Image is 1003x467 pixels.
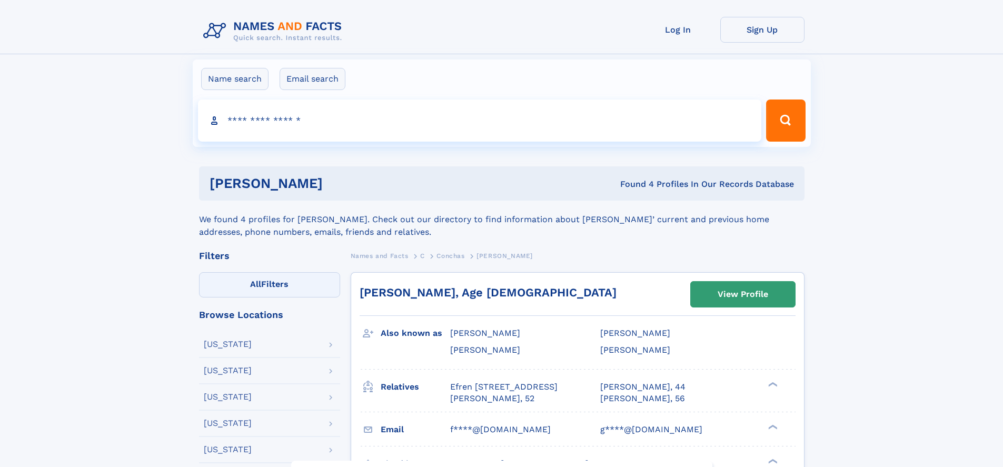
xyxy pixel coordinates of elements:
div: Found 4 Profiles In Our Records Database [471,178,794,190]
a: [PERSON_NAME], 52 [450,393,534,404]
a: [PERSON_NAME], Age [DEMOGRAPHIC_DATA] [360,286,617,299]
a: Sign Up [720,17,805,43]
span: All [250,279,261,289]
a: [PERSON_NAME], 44 [600,381,686,393]
h3: Also known as [381,324,450,342]
span: [PERSON_NAME] [476,252,533,260]
input: search input [198,100,762,142]
div: Filters [199,251,340,261]
a: Names and Facts [351,249,409,262]
span: C [420,252,425,260]
h3: Relatives [381,378,450,396]
label: Name search [201,68,269,90]
a: View Profile [691,282,795,307]
span: [PERSON_NAME] [600,345,670,355]
label: Email search [280,68,345,90]
div: [US_STATE] [204,445,252,454]
div: View Profile [718,282,768,306]
a: Efren [STREET_ADDRESS] [450,381,558,393]
div: ❯ [766,381,778,387]
button: Search Button [766,100,805,142]
span: [PERSON_NAME] [450,345,520,355]
div: [US_STATE] [204,366,252,375]
a: Conchas [436,249,464,262]
div: Browse Locations [199,310,340,320]
h1: [PERSON_NAME] [210,177,472,190]
a: [PERSON_NAME], 56 [600,393,685,404]
label: Filters [199,272,340,297]
a: Log In [636,17,720,43]
div: ❯ [766,458,778,464]
div: [US_STATE] [204,419,252,428]
span: Conchas [436,252,464,260]
span: [PERSON_NAME] [450,328,520,338]
div: ❯ [766,423,778,430]
div: [US_STATE] [204,393,252,401]
a: C [420,249,425,262]
h3: Email [381,421,450,439]
span: [PERSON_NAME] [600,328,670,338]
div: We found 4 profiles for [PERSON_NAME]. Check out our directory to find information about [PERSON_... [199,201,805,239]
div: [US_STATE] [204,340,252,349]
img: Logo Names and Facts [199,17,351,45]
